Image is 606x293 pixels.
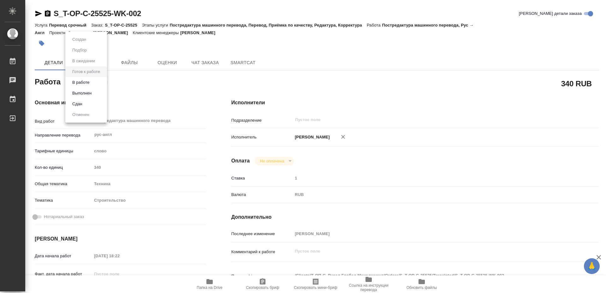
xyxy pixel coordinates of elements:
button: Отменен [70,111,91,118]
button: В ожидании [70,58,97,64]
button: Сдан [70,101,84,107]
button: В работе [70,79,91,86]
button: Выполнен [70,90,93,97]
button: Подбор [70,47,89,54]
button: Готов к работе [70,68,102,75]
button: Создан [70,36,88,43]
